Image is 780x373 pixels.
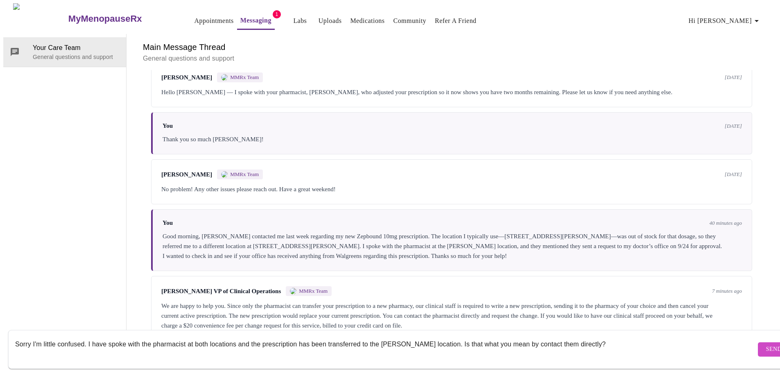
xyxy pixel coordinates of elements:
[435,15,477,27] a: Refer a Friend
[432,13,480,29] button: Refer a Friend
[712,288,742,294] span: 7 minutes ago
[33,53,120,61] p: General questions and support
[685,13,765,29] button: Hi [PERSON_NAME]
[350,15,384,27] a: Medications
[290,288,296,294] img: MMRX
[299,288,328,294] span: MMRx Team
[161,288,281,295] span: [PERSON_NAME] VP of Clinical Operations
[293,15,307,27] a: Labs
[161,171,212,178] span: [PERSON_NAME]
[287,13,313,29] button: Labs
[347,13,388,29] button: Medications
[161,87,742,97] div: Hello [PERSON_NAME] — I spoke with your pharmacist, [PERSON_NAME], who adjusted your prescription...
[390,13,430,29] button: Community
[315,13,345,29] button: Uploads
[230,171,259,178] span: MMRx Team
[163,231,742,261] div: Good morning, [PERSON_NAME] contacted me last week regarding my new Zepbound 10mg prescription. T...
[393,15,427,27] a: Community
[194,15,234,27] a: Appointments
[68,14,142,24] h3: MyMenopauseRx
[689,15,762,27] span: Hi [PERSON_NAME]
[143,41,760,54] h6: Main Message Thread
[67,5,174,33] a: MyMenopauseRx
[163,122,173,129] span: You
[319,15,342,27] a: Uploads
[161,184,742,194] div: No problem! Any other issues please reach out. Have a great weekend!
[237,12,275,30] button: Messaging
[163,134,742,144] div: Thank you so much [PERSON_NAME]!
[725,171,742,178] span: [DATE]
[161,74,212,81] span: [PERSON_NAME]
[161,301,742,330] div: We are happy to help you. Since only the pharmacist can transfer your prescription to a new pharm...
[163,219,173,226] span: You
[240,15,271,26] a: Messaging
[15,336,756,362] textarea: Send a message about your appointment
[725,74,742,81] span: [DATE]
[725,123,742,129] span: [DATE]
[13,3,67,34] img: MyMenopauseRx Logo
[191,13,237,29] button: Appointments
[33,43,120,53] span: Your Care Team
[221,74,228,81] img: MMRX
[3,37,126,67] div: Your Care TeamGeneral questions and support
[710,220,742,226] span: 40 minutes ago
[221,171,228,178] img: MMRX
[273,10,281,18] span: 1
[230,74,259,81] span: MMRx Team
[143,54,760,63] p: General questions and support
